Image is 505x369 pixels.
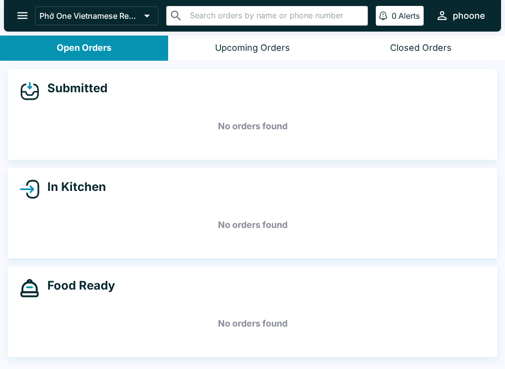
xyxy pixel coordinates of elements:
h5: No orders found [20,109,485,144]
p: Phở One Vietnamese Restaurant [39,11,140,21]
button: Phở One Vietnamese Restaurant [35,6,158,25]
h5: No orders found [20,207,485,243]
h5: No orders found [20,306,485,341]
h4: Food Ready [39,278,115,293]
div: Open Orders [57,42,111,54]
h4: Submitted [39,81,108,96]
div: phoone [453,10,485,22]
div: Upcoming Orders [215,42,290,54]
div: Closed Orders [390,42,452,54]
input: Search orders by name or phone number [187,9,363,23]
p: Alerts [398,11,420,21]
button: open drawer [10,3,35,28]
button: phoone [432,5,489,26]
h4: In Kitchen [39,180,106,194]
p: 0 [392,11,397,21]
